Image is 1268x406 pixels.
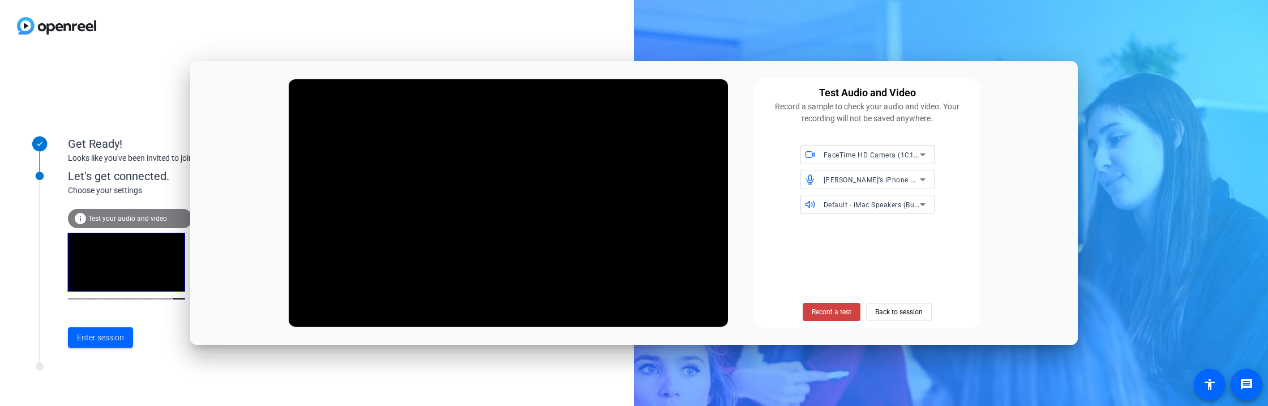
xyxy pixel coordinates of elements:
div: Looks like you've been invited to join [68,152,294,164]
span: [PERSON_NAME]’s iPhone Microphone [824,175,950,184]
mat-icon: accessibility [1203,378,1216,391]
button: Back to session [866,303,932,321]
button: Record a test [803,303,860,321]
span: Record a test [812,307,851,317]
span: Enter session [77,332,124,344]
div: Test Audio and Video [819,85,916,101]
span: Back to session [875,301,923,323]
span: Test your audio and video [88,215,167,223]
mat-icon: message [1240,378,1253,391]
div: Choose your settings [68,185,318,196]
div: Get Ready! [68,135,294,152]
span: Default - iMac Speakers (Built-in) [824,200,932,209]
div: Record a sample to check your audio and video. Your recording will not be saved anywhere. [761,101,974,125]
span: FaceTime HD Camera (1C1C:B782) [824,150,940,159]
mat-icon: info [74,212,87,225]
div: Let's get connected. [68,168,318,185]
